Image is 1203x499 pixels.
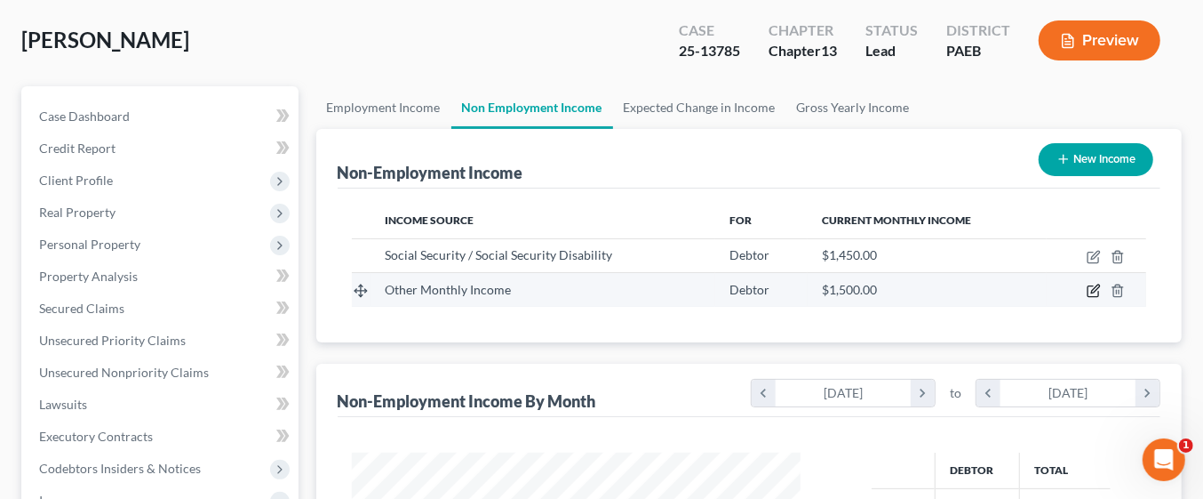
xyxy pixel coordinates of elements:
span: Unsecured Priority Claims [39,333,186,348]
span: Codebtors Insiders & Notices [39,461,201,476]
div: Case [679,20,740,41]
span: Unsecured Nonpriority Claims [39,365,209,380]
div: Chapter [769,20,837,41]
span: Property Analysis [39,269,138,284]
div: Chapter [769,41,837,61]
span: $1,500.00 [822,282,877,297]
a: Unsecured Priority Claims [25,325,299,357]
span: Current Monthly Income [822,213,971,227]
th: Total [1020,453,1111,488]
span: Personal Property [39,237,140,252]
span: Social Security / Social Security Disability [385,247,612,262]
a: Gross Yearly Income [786,86,920,129]
span: Case Dashboard [39,109,130,124]
span: Debtor [729,247,769,262]
div: Non-Employment Income [338,162,523,183]
i: chevron_right [911,380,935,406]
span: Debtor [729,282,769,297]
div: District [946,20,1010,41]
i: chevron_left [976,380,1000,406]
span: Client Profile [39,173,113,188]
th: Debtor [936,453,1020,488]
a: Secured Claims [25,293,299,325]
a: Executory Contracts [25,421,299,453]
span: to [950,384,961,402]
span: Real Property [39,205,116,220]
span: Income Source [385,213,474,227]
div: PAEB [946,41,1010,61]
div: Status [865,20,918,41]
span: For [729,213,752,227]
a: Case Dashboard [25,101,299,133]
span: 1 [1179,439,1193,453]
a: Lawsuits [25,389,299,421]
iframe: Intercom live chat [1143,439,1185,481]
span: Secured Claims [39,301,124,316]
a: Credit Report [25,133,299,165]
span: Other Monthly Income [385,282,511,297]
div: Lead [865,41,918,61]
a: Expected Change in Income [613,86,786,129]
div: 25-13785 [679,41,740,61]
i: chevron_left [752,380,776,406]
span: Executory Contracts [39,429,153,444]
a: Unsecured Nonpriority Claims [25,357,299,389]
a: Property Analysis [25,261,299,293]
span: Credit Report [39,141,116,156]
div: [DATE] [1000,380,1136,406]
i: chevron_right [1135,380,1159,406]
a: Non Employment Income [451,86,613,129]
span: $1,450.00 [822,247,877,262]
button: New Income [1039,143,1153,176]
a: Employment Income [316,86,451,129]
span: Lawsuits [39,397,87,412]
div: Non-Employment Income By Month [338,390,596,412]
div: [DATE] [776,380,912,406]
button: Preview [1039,20,1160,60]
span: 13 [821,42,837,59]
span: [PERSON_NAME] [21,27,189,52]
